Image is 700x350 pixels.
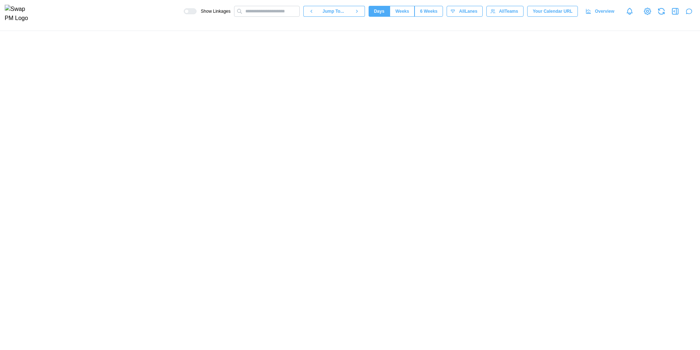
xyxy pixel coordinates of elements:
span: All Lanes [459,6,477,16]
span: Overview [595,6,614,16]
button: AllLanes [447,6,483,17]
button: Your Calendar URL [527,6,578,17]
button: Open Drawer [670,6,680,16]
button: Weeks [390,6,415,17]
button: AllTeams [486,6,524,17]
img: Swap PM Logo [5,5,34,23]
button: 6 Weeks [415,6,443,17]
span: All Teams [499,6,518,16]
a: Overview [582,6,620,17]
button: Open project assistant [684,6,694,16]
span: 6 Weeks [420,6,437,16]
span: Jump To... [323,6,344,16]
button: Refresh Grid [656,6,666,16]
a: Notifications [623,5,636,17]
span: Days [374,6,385,16]
span: Weeks [395,6,409,16]
button: Jump To... [319,6,349,17]
button: Days [369,6,390,17]
a: View Project [642,6,653,16]
span: Your Calendar URL [533,6,572,16]
span: Show Linkages [197,8,230,14]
